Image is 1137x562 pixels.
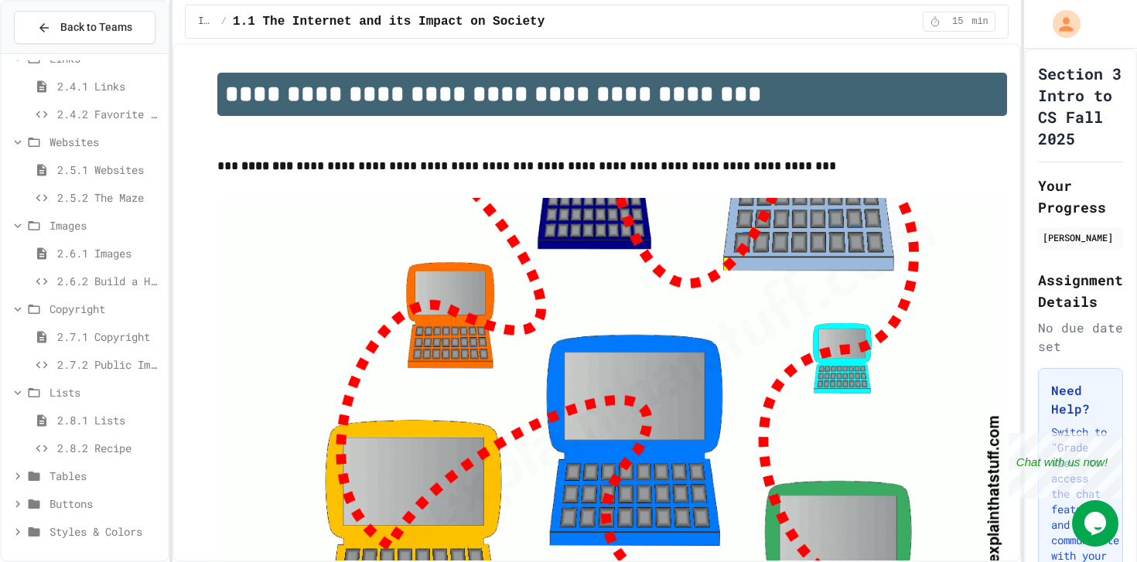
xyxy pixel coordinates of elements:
span: Tables [50,468,162,484]
div: [PERSON_NAME] [1043,230,1118,244]
span: 2.4.1 Links [57,78,162,94]
span: 2.5.1 Websites [57,162,162,178]
span: Websites [50,134,162,150]
div: My Account [1036,6,1084,42]
span: Back to Teams [60,19,132,36]
span: Buttons [50,496,162,512]
button: Back to Teams [14,11,155,44]
h2: Your Progress [1038,175,1123,218]
span: Copyright [50,301,162,317]
span: Styles & Colors [50,523,162,540]
span: 2.7.2 Public Images [57,356,162,373]
span: 2.7.1 Copyright [57,329,162,345]
span: Images [50,217,162,233]
span: 1.1 The Internet and its Impact on Society [233,12,545,31]
span: Lists [50,384,162,400]
span: 15 [945,15,970,28]
h1: Section 3 Intro to CS Fall 2025 [1038,63,1123,149]
div: No due date set [1038,318,1123,356]
iframe: chat widget [1072,500,1122,547]
span: min [971,15,988,28]
span: 2.8.2 Recipe [57,440,162,456]
span: 2.4.2 Favorite Links [57,106,162,122]
span: 2.5.2 The Maze [57,189,162,206]
span: / [221,15,227,28]
span: 2.6.1 Images [57,245,162,261]
h3: Need Help? [1051,381,1110,418]
span: 2.8.1 Lists [57,412,162,428]
span: Intro to the Web [198,15,215,28]
span: 2.6.2 Build a Homepage [57,273,162,289]
iframe: chat widget [1009,433,1122,499]
h2: Assignment Details [1038,269,1123,312]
